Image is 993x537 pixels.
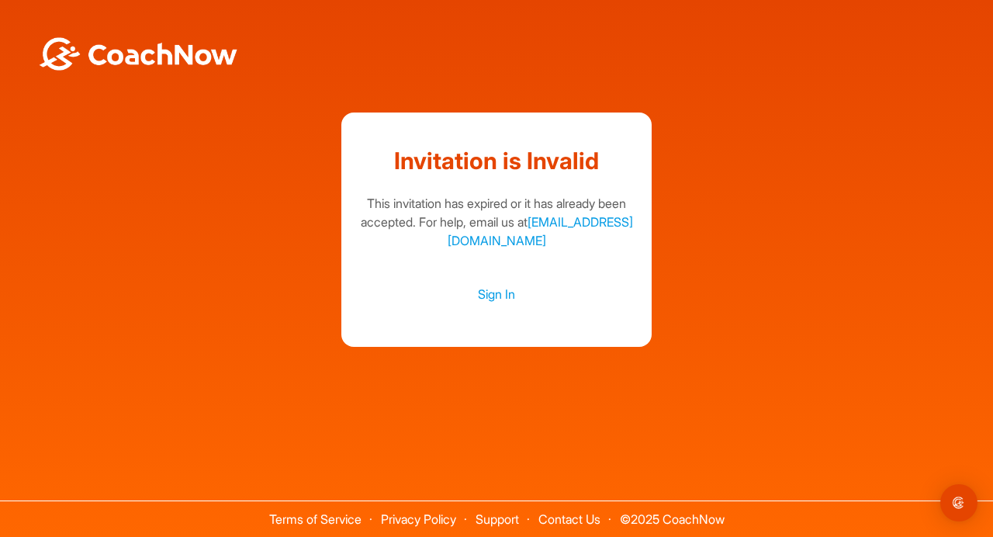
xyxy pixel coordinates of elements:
[538,511,600,527] a: Contact Us
[940,484,977,521] div: Open Intercom Messenger
[448,214,633,248] a: [EMAIL_ADDRESS][DOMAIN_NAME]
[37,37,239,71] img: BwLJSsUCoWCh5upNqxVrqldRgqLPVwmV24tXu5FoVAoFEpwwqQ3VIfuoInZCoVCoTD4vwADAC3ZFMkVEQFDAAAAAElFTkSuQmCC
[357,284,636,304] a: Sign In
[269,511,362,527] a: Terms of Service
[381,511,456,527] a: Privacy Policy
[357,194,636,250] div: This invitation has expired or it has already been accepted. For help, email us at
[612,501,732,525] span: © 2025 CoachNow
[357,144,636,178] h1: Invitation is Invalid
[476,511,519,527] a: Support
